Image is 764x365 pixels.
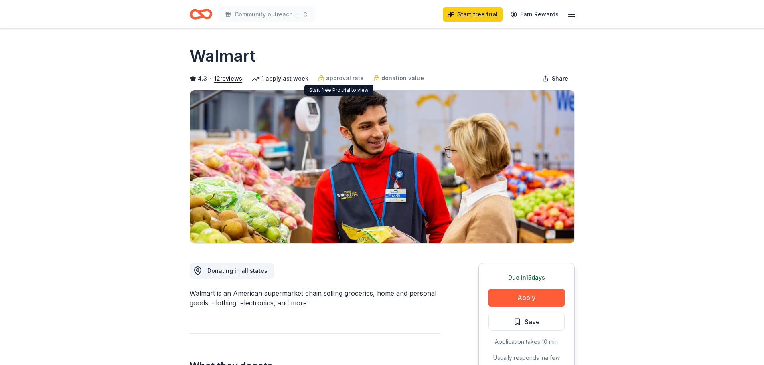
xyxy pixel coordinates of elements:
[214,74,242,83] button: 12reviews
[326,73,364,83] span: approval rate
[190,5,212,24] a: Home
[252,74,308,83] div: 1 apply last week
[381,73,424,83] span: donation value
[525,317,540,327] span: Save
[190,90,574,243] img: Image for Walmart
[198,74,207,83] span: 4.3
[373,73,424,83] a: donation value
[488,273,565,282] div: Due in 15 days
[190,45,256,67] h1: Walmart
[318,73,364,83] a: approval rate
[488,313,565,331] button: Save
[207,267,268,274] span: Donating in all states
[209,75,212,82] span: •
[536,71,575,87] button: Share
[190,288,440,308] div: Walmart is an American supermarket chain selling groceries, home and personal goods, clothing, el...
[219,6,315,22] button: Community outreach Winona
[488,289,565,307] button: Apply
[488,337,565,347] div: Application takes 10 min
[235,10,299,19] span: Community outreach Winona
[304,85,373,96] div: Start free Pro trial to view
[552,74,568,83] span: Share
[506,7,563,22] a: Earn Rewards
[443,7,503,22] a: Start free trial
